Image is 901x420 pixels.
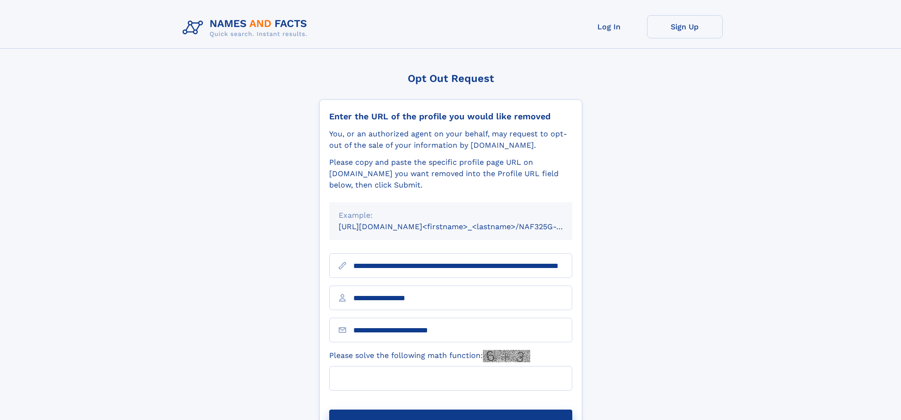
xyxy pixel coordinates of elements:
label: Please solve the following math function: [329,350,530,362]
small: [URL][DOMAIN_NAME]<firstname>_<lastname>/NAF325G-xxxxxxxx [339,222,590,231]
a: Sign Up [647,15,723,38]
div: Opt Out Request [319,72,582,84]
img: Logo Names and Facts [179,15,315,41]
a: Log In [571,15,647,38]
div: Example: [339,210,563,221]
div: You, or an authorized agent on your behalf, may request to opt-out of the sale of your informatio... [329,128,572,151]
div: Please copy and paste the specific profile page URL on [DOMAIN_NAME] you want removed into the Pr... [329,157,572,191]
div: Enter the URL of the profile you would like removed [329,111,572,122]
